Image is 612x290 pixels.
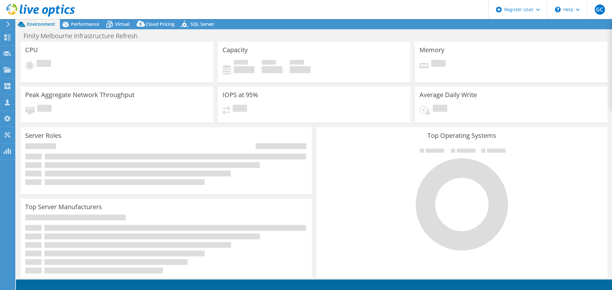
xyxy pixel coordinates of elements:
[25,46,38,53] h3: CPU
[222,91,258,98] h3: IOPS at 95%
[595,4,605,15] span: GC
[25,203,102,210] h3: Top Server Manufacturers
[25,91,135,98] h3: Peak Aggregate Network Throughput
[37,105,52,113] span: Pending
[433,105,447,113] span: Pending
[419,91,477,98] h3: Average Daily Write
[21,32,148,39] h1: Finity Melbourne Infrastructure Refresh
[290,66,310,73] h4: 0 GiB
[262,60,276,66] span: Free
[37,60,51,68] span: Pending
[233,105,247,113] span: Pending
[146,21,175,27] span: Cloud Pricing
[234,60,248,66] span: Used
[191,21,214,27] span: SQL Server
[419,46,444,53] h3: Memory
[115,21,130,27] span: Virtual
[431,60,446,68] span: Pending
[555,7,561,12] svg: \n
[234,66,254,73] h4: 0 GiB
[25,132,62,139] h3: Server Roles
[222,46,248,53] h3: Capacity
[321,132,603,139] h3: Top Operating Systems
[290,60,304,66] span: Total
[27,21,55,27] span: Environment
[71,21,99,27] span: Performance
[262,66,282,73] h4: 0 GiB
